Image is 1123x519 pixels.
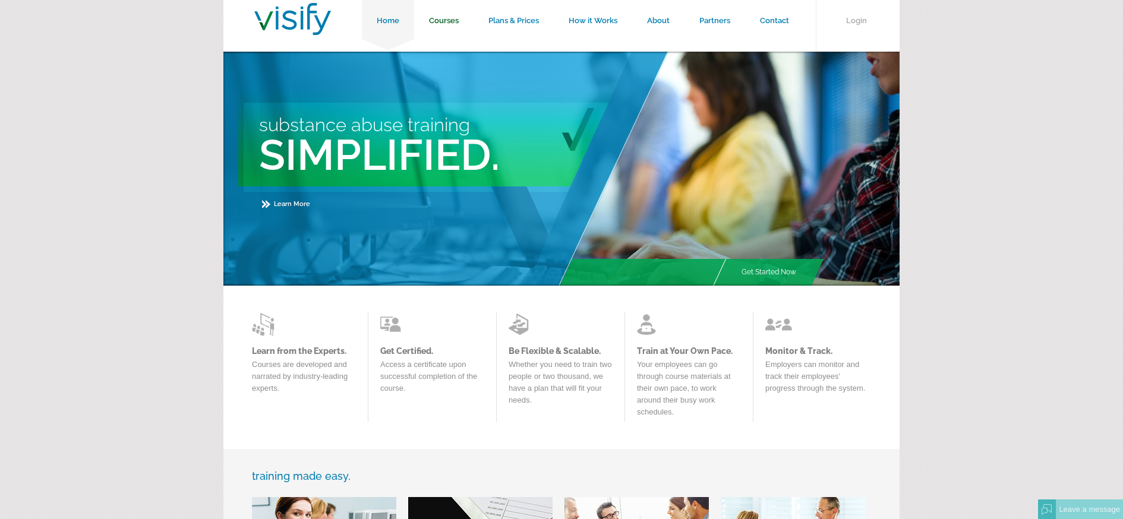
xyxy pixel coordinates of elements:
[252,359,356,400] p: Courses are developed and narrated by industry-leading experts.
[765,359,869,400] p: Employers can monitor and track their employees' progress through the system.
[252,470,871,482] h3: training made easy.
[765,312,792,336] img: Learn from the Experts
[637,312,664,336] img: Learn from the Experts
[557,52,900,286] img: Main Image
[252,346,356,356] a: Learn from the Experts.
[727,259,811,286] a: Get Started Now
[380,312,407,336] img: Learn from the Experts
[509,346,613,356] a: Be Flexible & Scalable.
[380,359,484,400] p: Access a certificate upon successful completion of the course.
[509,312,535,336] img: Learn from the Experts
[254,3,331,35] img: Visify Training
[380,346,484,356] a: Get Certified.
[1042,504,1052,515] img: Offline
[637,359,741,424] p: Your employees can go through course materials at their own pace, to work around their busy work ...
[637,346,741,356] a: Train at Your Own Pace.
[1056,499,1123,519] div: Leave a message
[259,129,671,180] h2: Simplified.
[262,200,310,208] a: Learn More
[252,312,279,336] img: Learn from the Experts
[765,346,869,356] a: Monitor & Track.
[509,359,613,412] p: Whether you need to train two people or two thousand, we have a plan that will fit your needs.
[254,21,331,39] a: Visify Training
[259,114,671,135] h3: Substance Abuse Training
